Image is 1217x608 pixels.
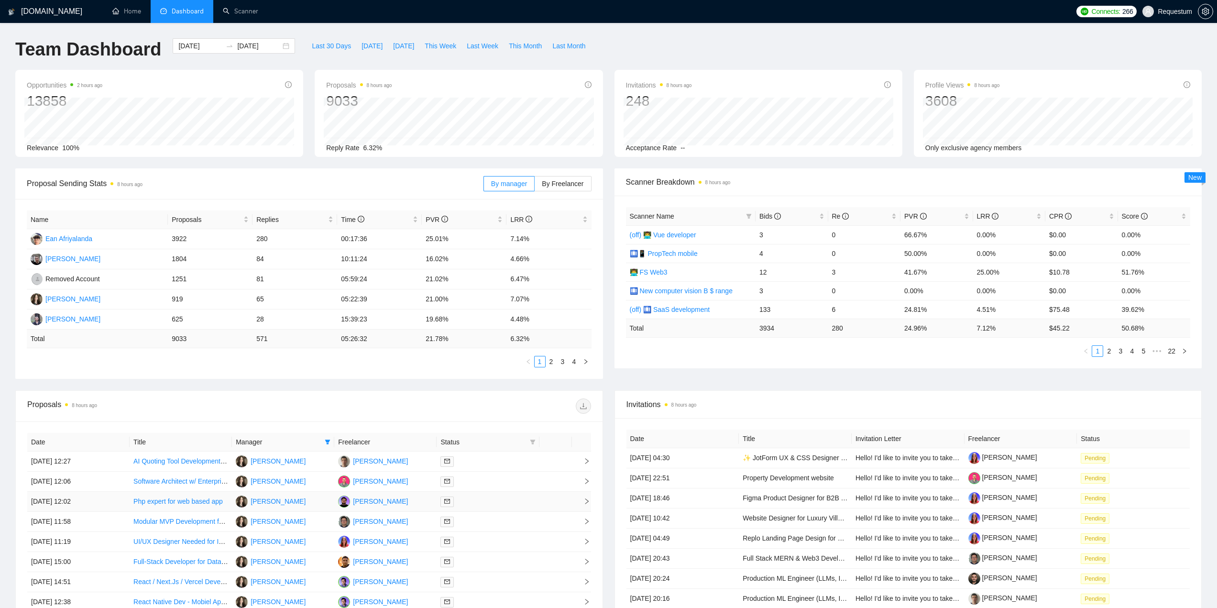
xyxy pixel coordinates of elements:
[168,310,252,330] td: 625
[1045,300,1118,319] td: $75.48
[774,213,781,220] span: info-circle
[251,496,306,507] div: [PERSON_NAME]
[506,229,591,249] td: 7.14%
[925,79,1000,91] span: Profile Views
[236,596,248,608] img: SO
[1081,514,1113,522] a: Pending
[326,79,392,91] span: Proposals
[973,244,1046,263] td: 0.00%
[251,536,306,547] div: [PERSON_NAME]
[1081,453,1109,464] span: Pending
[251,576,306,587] div: [PERSON_NAME]
[1179,345,1190,357] button: right
[338,537,408,545] a: IP[PERSON_NAME]
[1081,594,1109,604] span: Pending
[236,557,306,565] a: SO[PERSON_NAME]
[558,356,568,367] a: 3
[236,496,248,508] img: SO
[968,474,1037,481] a: [PERSON_NAME]
[251,556,306,567] div: [PERSON_NAME]
[168,269,252,289] td: 1251
[172,214,241,225] span: Proposals
[743,575,923,582] a: Production ML Engineer (LLMs, Image Gen, Personalization)
[973,225,1046,244] td: 0.00%
[1081,493,1109,504] span: Pending
[325,439,330,445] span: filter
[546,356,557,367] a: 2
[1127,346,1137,356] a: 4
[338,516,350,528] img: AK
[236,537,306,545] a: SO[PERSON_NAME]
[1104,346,1114,356] a: 2
[326,144,359,152] span: Reply Rate
[236,477,306,485] a: SO[PERSON_NAME]
[236,597,306,605] a: SO[PERSON_NAME]
[968,472,980,484] img: c1eXUdwHc_WaOcbpPFtMJupqop6zdMumv1o7qBBEoYRQ7Y2b-PMuosOa1Pnj0gGm9V
[338,556,350,568] img: OD
[1081,473,1109,484] span: Pending
[31,233,43,245] img: EA
[968,512,980,524] img: c1o0rOVReXCKi1bnQSsgHbaWbvfM_HSxWVsvTMtH2C50utd8VeU_52zlHuo4ie9fkT
[1049,212,1072,220] span: CPR
[900,225,973,244] td: 66.67%
[444,519,450,524] span: mail
[1126,345,1138,357] li: 4
[338,577,408,585] a: MP[PERSON_NAME]
[426,216,448,223] span: PVR
[32,273,44,285] img: RA
[356,38,388,54] button: [DATE]
[1164,345,1179,357] li: 22
[422,289,506,310] td: 21.00%
[338,557,408,565] a: OD[PERSON_NAME]
[1081,574,1109,584] span: Pending
[1081,554,1113,562] a: Pending
[756,244,828,263] td: 4
[904,212,927,220] span: PVR
[968,554,1037,562] a: [PERSON_NAME]
[968,534,1037,542] a: [PERSON_NAME]
[467,41,498,51] span: Last Week
[1045,244,1118,263] td: $0.00
[925,144,1022,152] span: Only exclusive agency members
[842,213,849,220] span: info-circle
[756,225,828,244] td: 3
[31,295,100,302] a: SO[PERSON_NAME]
[968,574,1037,582] a: [PERSON_NAME]
[626,176,1191,188] span: Scanner Breakdown
[1118,281,1191,300] td: 0.00%
[362,41,383,51] span: [DATE]
[1092,345,1103,357] li: 1
[338,475,350,487] img: DB
[925,92,1000,110] div: 3608
[353,576,408,587] div: [PERSON_NAME]
[307,38,356,54] button: Last 30 Days
[422,310,506,330] td: 19.68%
[285,81,292,88] span: info-circle
[1165,346,1178,356] a: 22
[743,514,923,522] a: Website Designer for Luxury Villas in [GEOGRAPHIC_DATA]
[534,356,546,367] li: 1
[31,315,100,322] a: VV[PERSON_NAME]
[526,359,531,365] span: left
[252,229,337,249] td: 280
[223,7,258,15] a: searchScanner
[743,454,1005,462] a: ✨ JotForm UX & CSS Designer Needed to Elevate Aesthetic (Match [DOMAIN_NAME])
[338,596,350,608] img: MP
[630,231,696,239] a: (off) 👨‍💻 Vue developer
[45,274,100,284] div: Removed Account
[1103,345,1115,357] li: 2
[323,435,332,449] span: filter
[667,83,692,88] time: 8 hours ago
[326,92,392,110] div: 9033
[1182,348,1187,354] span: right
[756,300,828,319] td: 133
[338,517,408,525] a: AK[PERSON_NAME]
[338,497,408,505] a: IZ[PERSON_NAME]
[226,42,233,50] span: swap-right
[1198,8,1213,15] a: setting
[506,249,591,269] td: 4.66%
[133,457,303,465] a: AI Quoting Tool Development for Home Service Business
[1081,513,1109,524] span: Pending
[444,579,450,585] span: mail
[630,306,710,313] a: (off) 🛄 SaaS development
